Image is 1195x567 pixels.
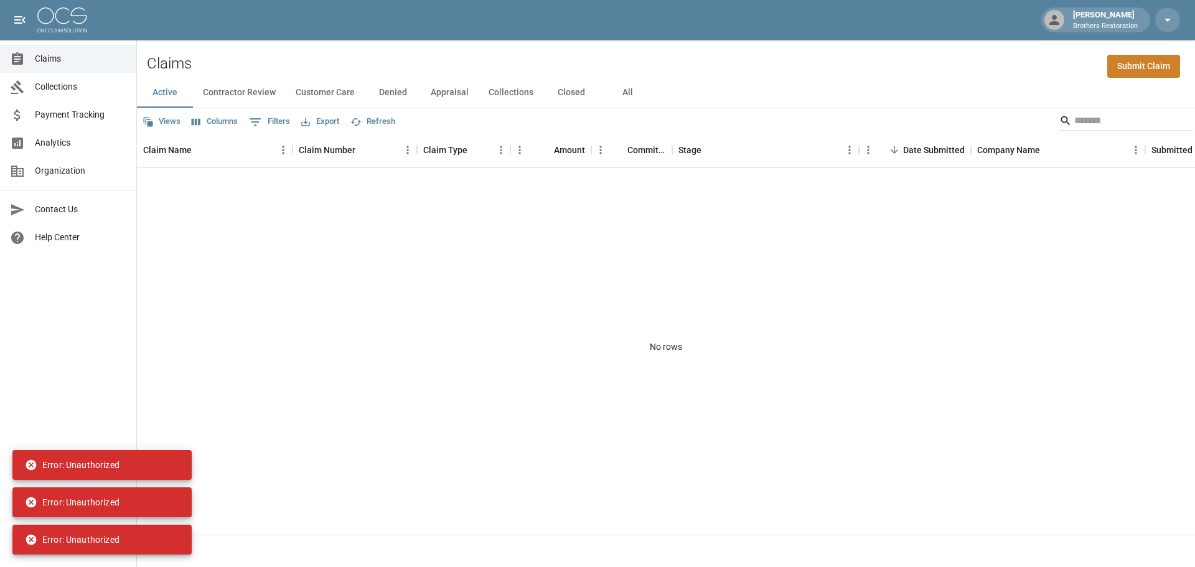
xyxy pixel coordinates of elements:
[189,112,241,131] button: Select columns
[25,454,119,476] div: Error: Unauthorized
[293,133,417,167] div: Claim Number
[492,141,510,159] button: Menu
[299,133,355,167] div: Claim Number
[977,133,1040,167] div: Company Name
[7,7,32,32] button: open drawer
[627,133,666,167] div: Committed Amount
[274,141,293,159] button: Menu
[678,133,701,167] div: Stage
[137,78,193,108] button: Active
[37,7,87,32] img: ocs-logo-white-transparent.png
[35,203,126,216] span: Contact Us
[510,133,591,167] div: Amount
[417,133,510,167] div: Claim Type
[537,141,554,159] button: Sort
[467,141,485,159] button: Sort
[137,168,1195,525] div: No rows
[1107,55,1180,78] a: Submit Claim
[886,141,903,159] button: Sort
[859,141,878,159] button: Menu
[137,133,293,167] div: Claim Name
[137,78,1195,108] div: dynamic tabs
[398,141,417,159] button: Menu
[510,141,529,159] button: Menu
[1040,141,1057,159] button: Sort
[25,528,119,551] div: Error: Unauthorized
[610,141,627,159] button: Sort
[192,141,209,159] button: Sort
[347,112,398,131] button: Refresh
[286,78,365,108] button: Customer Care
[423,133,467,167] div: Claim Type
[554,133,585,167] div: Amount
[193,78,286,108] button: Contractor Review
[35,231,126,244] span: Help Center
[143,133,192,167] div: Claim Name
[35,164,126,177] span: Organization
[591,141,610,159] button: Menu
[971,133,1145,167] div: Company Name
[701,141,719,159] button: Sort
[1127,141,1145,159] button: Menu
[903,133,965,167] div: Date Submitted
[35,52,126,65] span: Claims
[859,133,971,167] div: Date Submitted
[672,133,859,167] div: Stage
[591,133,672,167] div: Committed Amount
[1073,21,1138,32] p: Brothers Restoration
[298,112,342,131] button: Export
[25,491,119,513] div: Error: Unauthorized
[599,78,655,108] button: All
[840,141,859,159] button: Menu
[543,78,599,108] button: Closed
[139,112,184,131] button: Views
[35,136,126,149] span: Analytics
[246,112,293,132] button: Show filters
[1059,111,1193,133] div: Search
[35,80,126,93] span: Collections
[365,78,421,108] button: Denied
[35,108,126,121] span: Payment Tracking
[479,78,543,108] button: Collections
[421,78,479,108] button: Appraisal
[1068,9,1143,31] div: [PERSON_NAME]
[147,55,192,73] h2: Claims
[355,141,373,159] button: Sort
